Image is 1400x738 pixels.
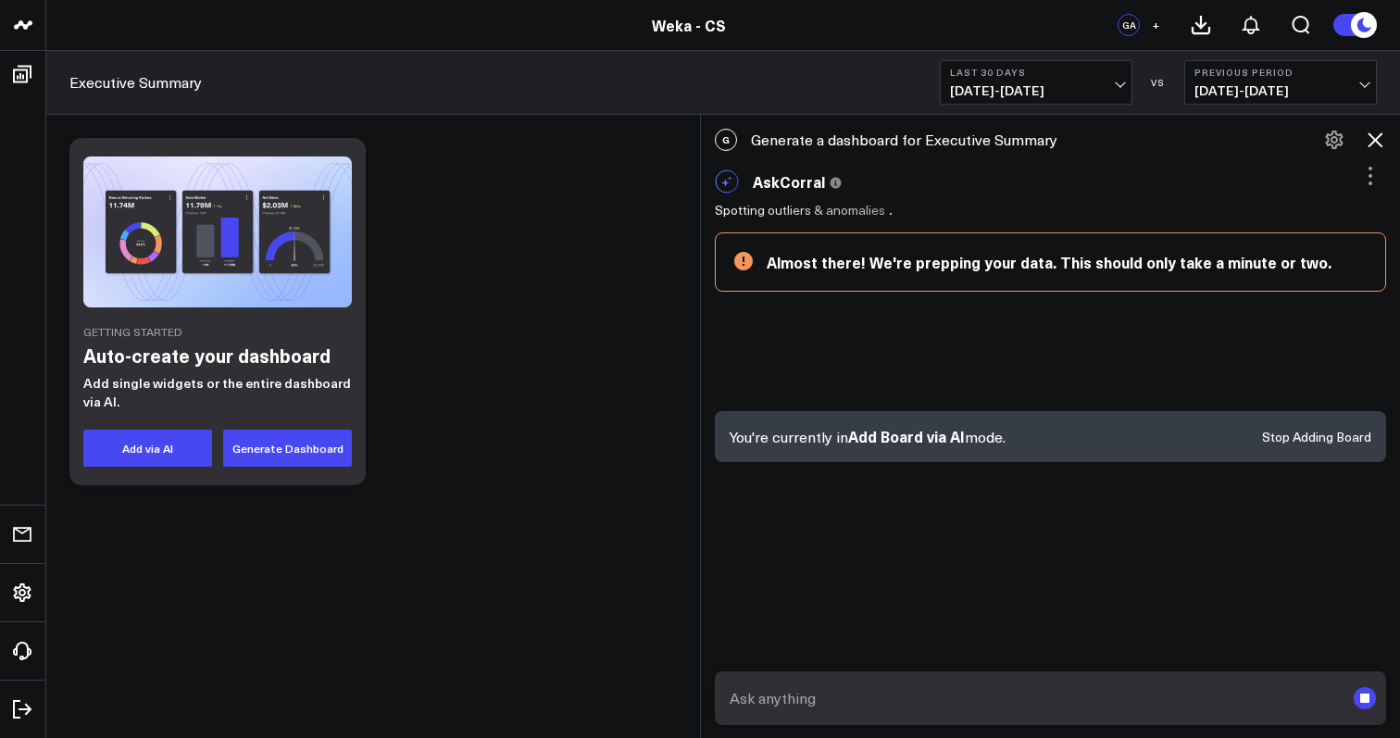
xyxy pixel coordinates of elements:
[83,342,352,369] h2: Auto-create your dashboard
[730,426,1006,447] p: You're currently in mode.
[1142,77,1175,88] div: VS
[1184,60,1377,105] button: Previous Period[DATE]-[DATE]
[701,119,1400,160] div: Generate a dashboard for Executive Summary
[83,430,212,467] button: Add via AI
[950,67,1122,78] b: Last 30 Days
[715,203,905,218] div: Spotting outliers & anomalies
[1144,14,1167,36] button: +
[1262,431,1371,444] button: Stop Adding Board
[83,326,352,337] div: Getting Started
[950,83,1122,98] span: [DATE] - [DATE]
[940,60,1132,105] button: Last 30 Days[DATE]-[DATE]
[223,430,352,467] button: Generate Dashboard
[1194,67,1367,78] b: Previous Period
[1118,14,1140,36] div: GA
[753,171,825,192] span: AskCorral
[652,15,726,35] a: Weka - CS
[1152,19,1160,31] span: +
[69,72,202,93] a: Executive Summary
[848,426,965,446] span: Add Board via AI
[83,374,352,411] p: Add single widgets or the entire dashboard via AI.
[715,129,737,151] span: G
[767,252,1367,272] div: Almost there! We're prepping your data. This should only take a minute or two.
[1194,83,1367,98] span: [DATE] - [DATE]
